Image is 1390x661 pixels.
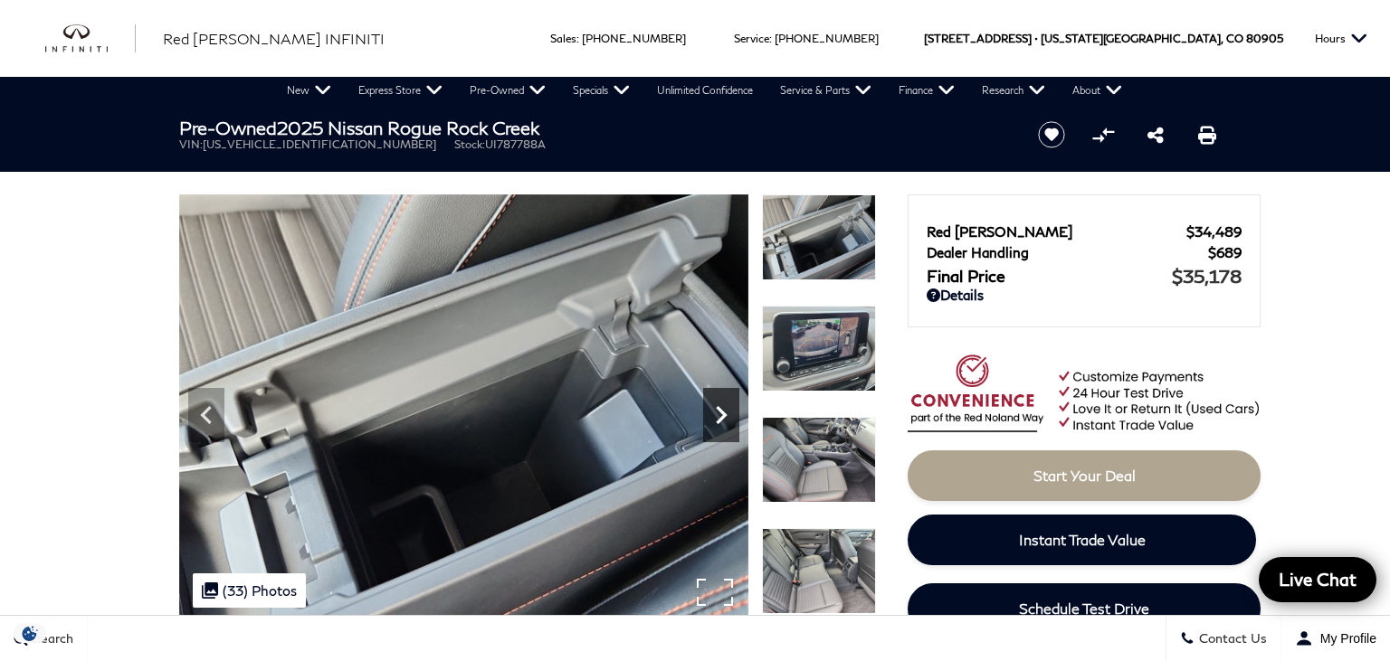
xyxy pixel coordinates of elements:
img: Used 2025 Baja Storm Metallic Nissan Rock Creek image 27 [762,528,876,614]
span: Instant Trade Value [1019,531,1146,548]
a: Express Store [345,77,456,104]
a: Red [PERSON_NAME] $34,489 [927,223,1242,240]
span: Start Your Deal [1033,467,1136,484]
span: Dealer Handling [927,244,1208,260]
a: [PHONE_NUMBER] [582,32,686,45]
span: My Profile [1313,631,1376,646]
span: $34,489 [1186,223,1242,240]
span: Red [PERSON_NAME] INFINITI [163,30,385,47]
img: INFINITI [45,24,136,53]
nav: Main Navigation [273,77,1136,104]
span: Search [28,631,73,647]
span: UI787788A [485,137,546,151]
a: [STREET_ADDRESS] • [US_STATE][GEOGRAPHIC_DATA], CO 80905 [924,32,1283,45]
span: Contact Us [1195,631,1267,647]
a: About [1059,77,1136,104]
a: Dealer Handling $689 [927,244,1242,260]
img: Used 2025 Baja Storm Metallic Nissan Rock Creek image 25 [762,306,876,392]
span: Live Chat [1270,568,1366,590]
a: Print this Pre-Owned 2025 Nissan Rogue Rock Creek [1198,124,1216,146]
span: : [769,32,772,45]
a: Live Chat [1259,557,1376,602]
a: Schedule Test Drive [908,583,1261,634]
span: Service [734,32,769,45]
img: Used 2025 Baja Storm Metallic Nissan Rock Creek image 26 [762,417,876,503]
span: : [576,32,579,45]
a: Share this Pre-Owned 2025 Nissan Rogue Rock Creek [1147,124,1164,146]
div: Next [703,388,739,442]
a: Specials [559,77,643,104]
div: (33) Photos [193,573,306,608]
a: Service & Parts [766,77,885,104]
section: Click to Open Cookie Consent Modal [9,624,51,643]
button: Compare Vehicle [1090,121,1117,148]
span: [US_VEHICLE_IDENTIFICATION_NUMBER] [203,137,436,151]
a: New [273,77,345,104]
span: Sales [550,32,576,45]
span: Final Price [927,266,1172,286]
span: Stock: [454,137,485,151]
a: Pre-Owned [456,77,559,104]
span: Schedule Test Drive [1019,600,1149,617]
button: Open user profile menu [1281,616,1390,661]
span: $689 [1208,244,1242,260]
img: Used 2025 Baja Storm Metallic Nissan Rock Creek image 24 [762,194,876,280]
a: Details [927,287,1242,303]
img: Opt-Out Icon [9,624,51,643]
span: VIN: [179,137,203,151]
img: Used 2025 Baja Storm Metallic Nissan Rock Creek image 24 [179,194,748,621]
span: Red [PERSON_NAME] [927,223,1186,240]
a: [PHONE_NUMBER] [775,32,879,45]
a: Unlimited Confidence [643,77,766,104]
div: Previous [188,388,224,442]
a: Red [PERSON_NAME] INFINITI [163,28,385,50]
a: Start Your Deal [908,450,1261,501]
h1: 2025 Nissan Rogue Rock Creek [179,118,1007,137]
a: Finance [885,77,968,104]
a: Instant Trade Value [908,515,1256,565]
button: Save vehicle [1032,120,1071,149]
a: infiniti [45,24,136,53]
strong: Pre-Owned [179,117,277,138]
a: Research [968,77,1059,104]
span: $35,178 [1172,265,1242,287]
a: Final Price $35,178 [927,265,1242,287]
